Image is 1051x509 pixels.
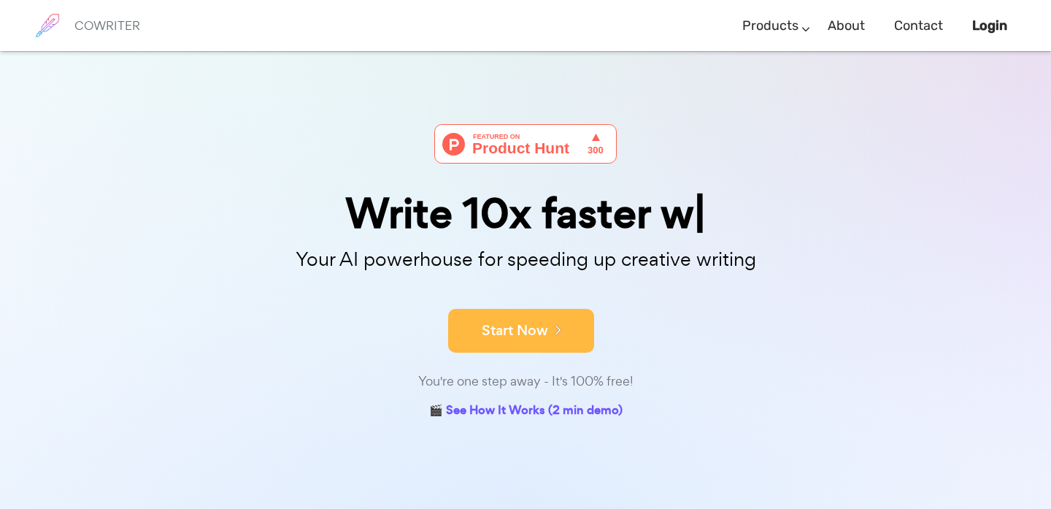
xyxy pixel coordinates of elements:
b: Login [972,18,1007,34]
h6: COWRITER [74,19,140,32]
p: Your AI powerhouse for speeding up creative writing [161,244,890,275]
button: Start Now [448,309,594,353]
a: Login [972,4,1007,47]
img: Cowriter - Your AI buddy for speeding up creative writing | Product Hunt [434,124,617,164]
a: Products [742,4,798,47]
div: You're one step away - It's 100% free! [161,371,890,392]
img: brand logo [29,7,66,44]
div: Write 10x faster w [161,193,890,234]
a: 🎬 See How It Works (2 min demo) [429,400,623,423]
a: Contact [894,4,943,47]
a: About [828,4,865,47]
